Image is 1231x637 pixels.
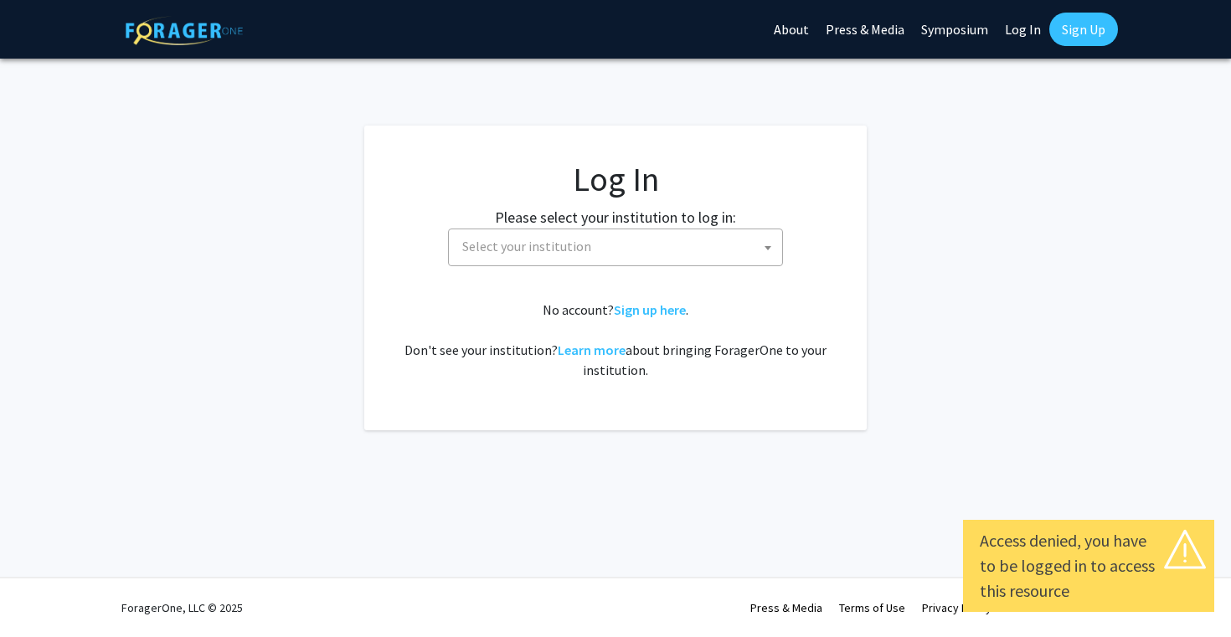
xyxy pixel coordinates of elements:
[839,600,905,615] a: Terms of Use
[495,206,736,229] label: Please select your institution to log in:
[614,301,686,318] a: Sign up here
[980,528,1198,604] div: Access denied, you have to be logged in to access this resource
[398,300,833,380] div: No account? . Don't see your institution? about bringing ForagerOne to your institution.
[126,16,243,45] img: ForagerOne Logo
[558,342,626,358] a: Learn more about bringing ForagerOne to your institution
[398,159,833,199] h1: Log In
[448,229,783,266] span: Select your institution
[750,600,822,615] a: Press & Media
[462,238,591,254] span: Select your institution
[121,578,243,637] div: ForagerOne, LLC © 2025
[1049,13,1118,46] a: Sign Up
[456,229,782,264] span: Select your institution
[922,600,991,615] a: Privacy Policy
